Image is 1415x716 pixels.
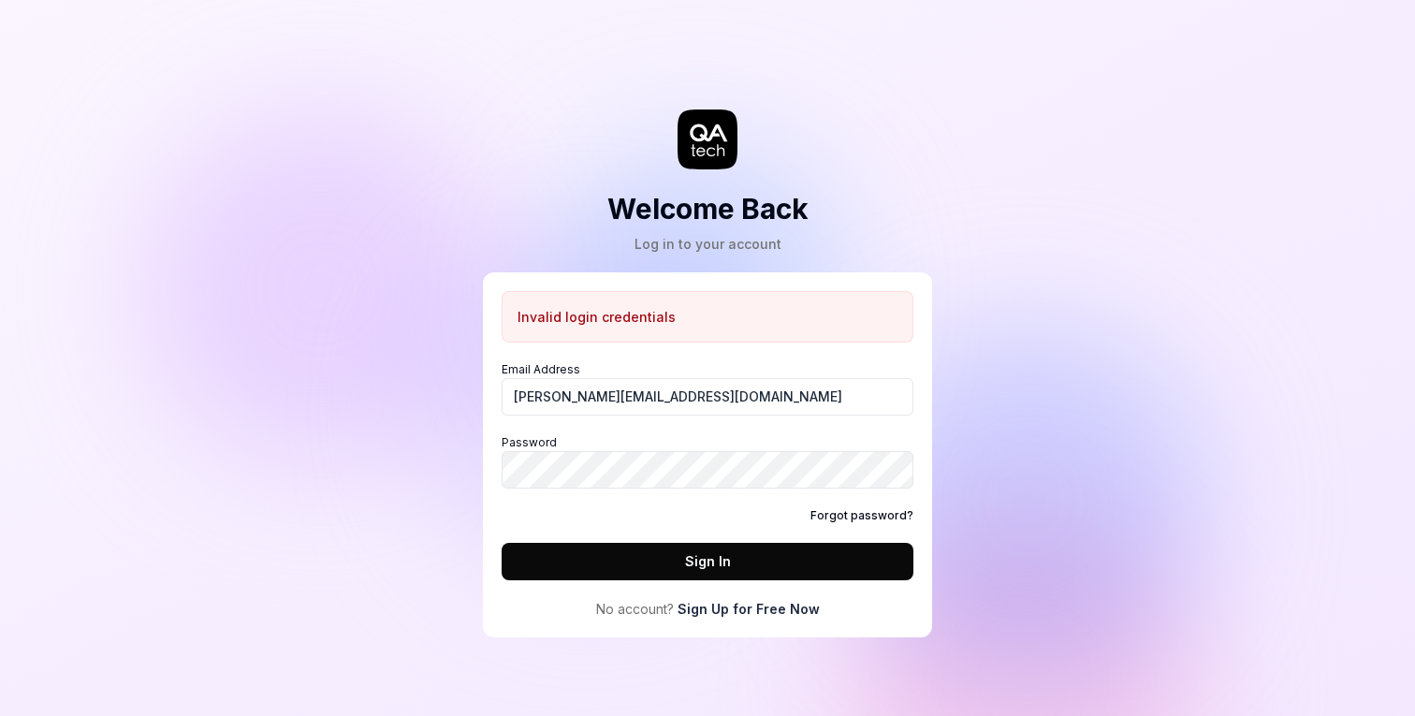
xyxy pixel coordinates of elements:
div: Log in to your account [607,234,809,254]
a: Forgot password? [810,507,913,524]
label: Email Address [502,361,913,416]
h2: Welcome Back [607,188,809,230]
a: Sign Up for Free Now [678,599,820,619]
input: Email Address [502,378,913,416]
button: Sign In [502,543,913,580]
span: No account? [596,599,674,619]
p: Invalid login credentials [518,307,676,327]
label: Password [502,434,913,489]
input: Password [502,451,913,489]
